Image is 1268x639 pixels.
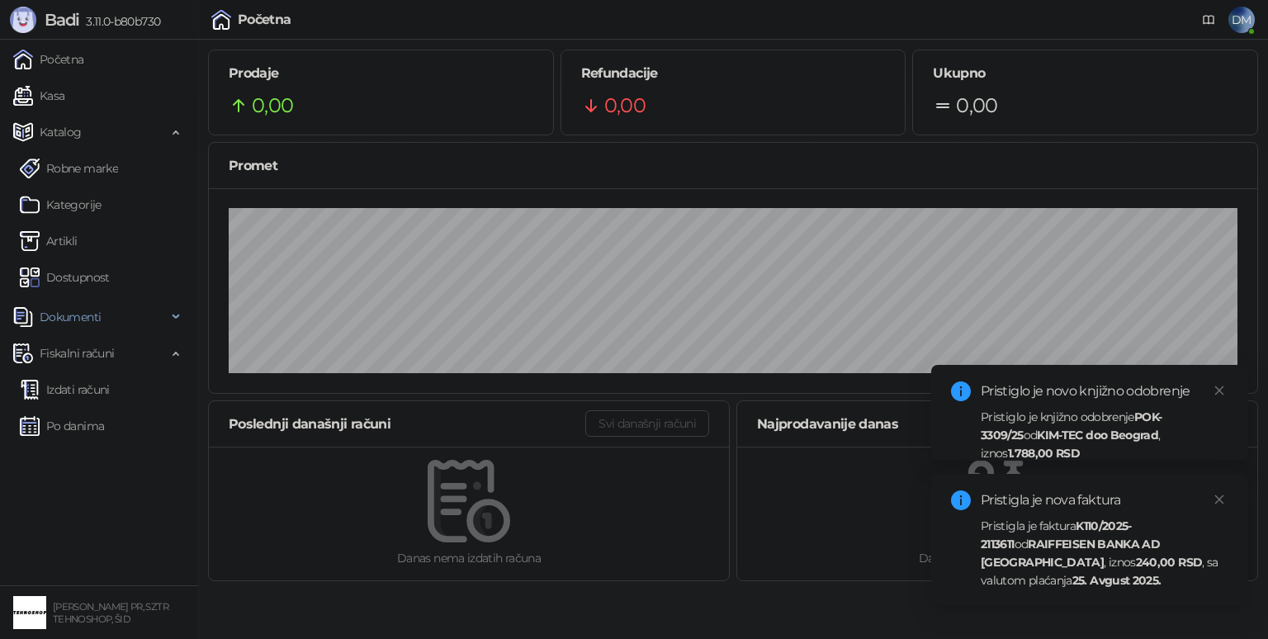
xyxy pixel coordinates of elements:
[40,337,114,370] span: Fiskalni računi
[20,188,102,221] a: Kategorije
[20,231,40,251] img: Artikli
[40,301,101,334] span: Dokumenti
[1195,7,1222,33] a: Dokumentacija
[604,90,646,121] span: 0,00
[229,155,1237,176] div: Promet
[238,13,291,26] div: Početna
[956,90,997,121] span: 0,00
[13,43,84,76] a: Početna
[585,410,709,437] button: Svi današnji računi
[20,261,110,294] a: Dostupnost
[45,10,79,30] span: Badi
[981,490,1228,510] div: Pristigla je nova faktura
[1210,490,1228,509] a: Close
[229,64,533,83] h5: Prodaje
[13,596,46,629] img: 64x64-companyLogo-68805acf-9e22-4a20-bcb3-9756868d3d19.jpeg
[20,225,78,258] a: ArtikliArtikli
[764,549,1231,567] div: Danas nema prodatih artikala
[13,79,64,112] a: Kasa
[981,518,1132,551] strong: K110/2025-2113611
[10,7,36,33] img: Logo
[40,116,82,149] span: Katalog
[981,381,1228,401] div: Pristiglo je novo knjižno odobrenje
[235,549,703,567] div: Danas nema izdatih računa
[1037,428,1158,443] strong: KIM-TEC doo Beograd
[53,601,168,625] small: [PERSON_NAME] PR, SZTR TEHNOSHOP, ŠID
[981,517,1228,589] div: Pristigla je faktura od , iznos , sa valutom plaćanja
[1228,7,1255,33] span: DM
[933,64,1237,83] h5: Ukupno
[1008,446,1080,461] strong: 1.788,00 RSD
[79,14,160,29] span: 3.11.0-b80b730
[981,537,1160,570] strong: RAIFFEISEN BANKA AD [GEOGRAPHIC_DATA]
[20,373,110,406] a: Izdati računi
[1072,573,1162,588] strong: 25. Avgust 2025.
[581,64,886,83] h5: Refundacije
[252,90,293,121] span: 0,00
[757,414,1122,434] div: Najprodavanije danas
[951,381,971,401] span: info-circle
[1214,494,1225,505] span: close
[951,490,971,510] span: info-circle
[20,152,118,185] a: Robne marke
[20,409,104,443] a: Po danima
[1210,381,1228,400] a: Close
[229,414,585,434] div: Poslednji današnji računi
[1214,385,1225,396] span: close
[1136,555,1203,570] strong: 240,00 RSD
[981,408,1228,462] div: Pristiglo je knjižno odobrenje od , iznos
